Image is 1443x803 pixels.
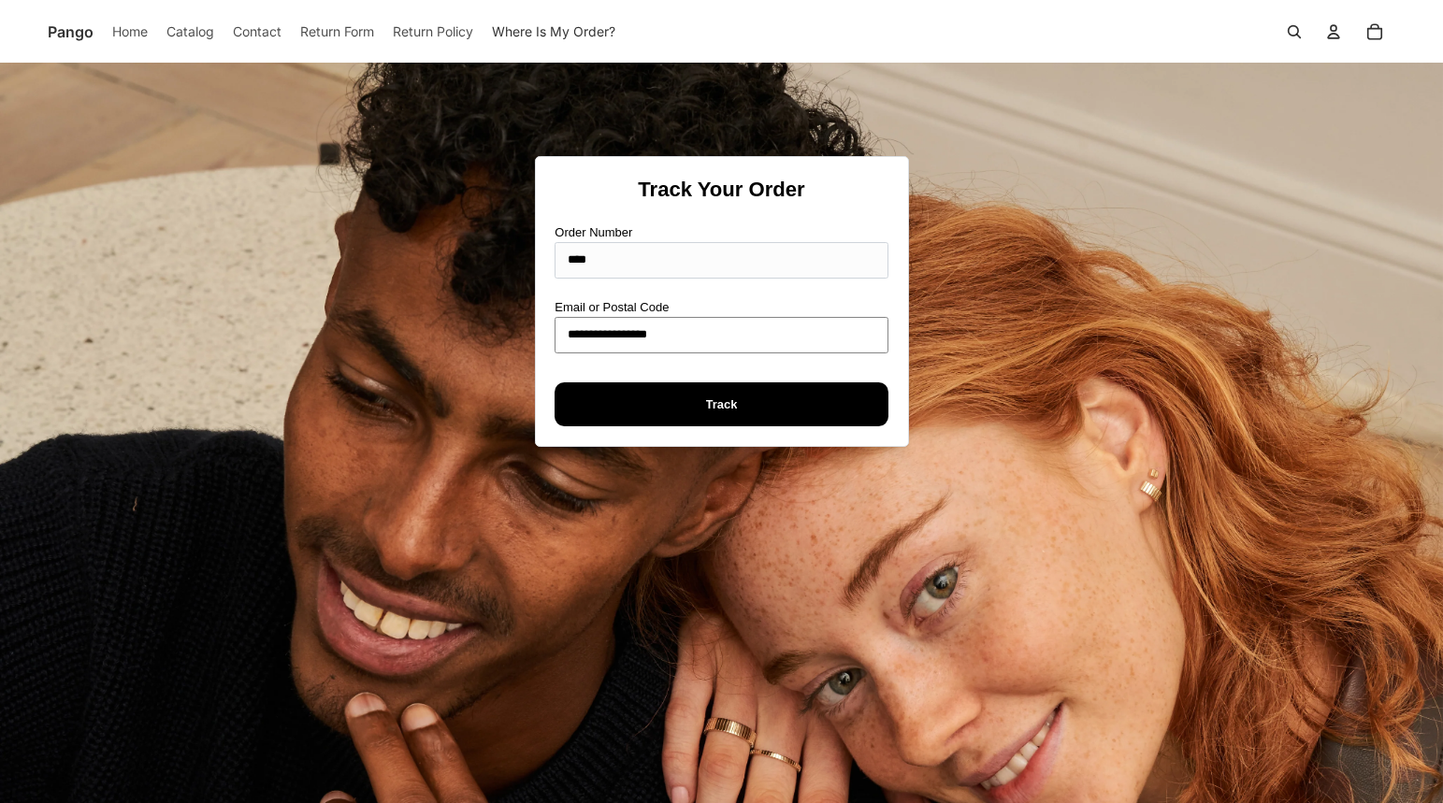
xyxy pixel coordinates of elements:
[234,11,282,52] a: Contact
[555,382,887,426] button: Track
[493,11,616,52] a: Where Is My Order?
[234,21,282,42] span: Contact
[1354,11,1395,52] button: Open cart Total items in cart: 0
[555,298,669,317] label: Email or Postal Code
[1313,11,1354,52] summary: Open account menu
[1274,11,1315,52] button: Open search
[49,11,94,52] a: Pango
[394,11,474,52] a: Return Policy
[394,21,474,42] span: Return Policy
[113,21,149,42] span: Home
[49,21,94,44] span: Pango
[167,21,215,42] span: Catalog
[555,223,632,242] label: Order Number
[301,11,375,52] a: Return Form
[706,383,738,425] span: Track
[301,21,375,42] span: Return Form
[113,11,149,52] a: Home
[167,11,215,52] a: Catalog
[555,177,887,204] h1: Track Your Order
[493,21,616,42] span: Where Is My Order?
